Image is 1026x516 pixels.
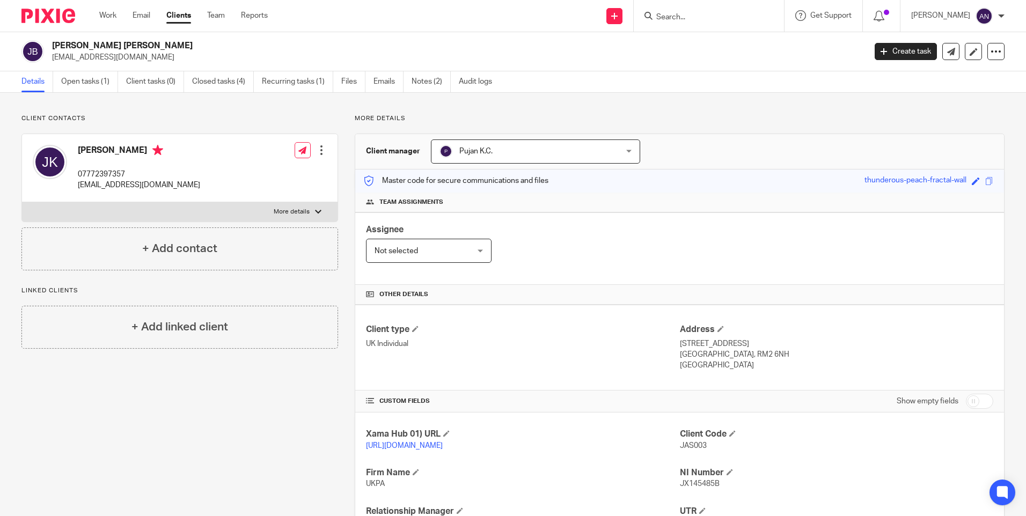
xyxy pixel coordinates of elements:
span: JX145485B [680,480,720,488]
img: svg%3E [439,145,452,158]
a: Open tasks (1) [61,71,118,92]
span: JAS003 [680,442,707,449]
p: [GEOGRAPHIC_DATA], RM2 6NH [680,349,993,360]
h4: NI Number [680,467,993,478]
i: Primary [152,145,163,156]
h4: + Add contact [142,240,217,257]
span: Get Support [810,12,852,19]
a: Closed tasks (4) [192,71,254,92]
a: Emails [373,71,404,92]
h4: CUSTOM FIELDS [366,397,679,406]
h4: Xama Hub 01) URL [366,429,679,440]
h4: + Add linked client [131,319,228,335]
p: Linked clients [21,286,338,295]
a: Files [341,71,365,92]
a: Work [99,10,116,21]
h3: Client manager [366,146,420,157]
p: More details [274,208,310,216]
p: Client contacts [21,114,338,123]
p: [EMAIL_ADDRESS][DOMAIN_NAME] [78,180,200,190]
p: [PERSON_NAME] [911,10,970,21]
h4: [PERSON_NAME] [78,145,200,158]
a: [URL][DOMAIN_NAME] [366,442,443,449]
p: UK Individual [366,338,679,349]
p: [GEOGRAPHIC_DATA] [680,360,993,371]
span: Not selected [375,247,418,255]
a: Email [133,10,150,21]
a: Details [21,71,53,92]
h4: Firm Name [366,467,679,478]
a: Recurring tasks (1) [262,71,333,92]
h4: Client Code [680,429,993,440]
p: [STREET_ADDRESS] [680,338,993,349]
a: Notes (2) [412,71,451,92]
a: Clients [166,10,191,21]
img: Pixie [21,9,75,23]
a: Create task [875,43,937,60]
a: Reports [241,10,268,21]
h4: Client type [366,324,679,335]
p: 07772397357 [78,169,200,180]
span: Pujan K.C. [459,148,493,155]
a: Audit logs [459,71,500,92]
h4: Address [680,324,993,335]
a: Client tasks (0) [126,71,184,92]
span: Team assignments [379,198,443,207]
input: Search [655,13,752,23]
h2: [PERSON_NAME] [PERSON_NAME] [52,40,697,51]
div: thunderous-peach-fractal-wall [864,175,966,187]
label: Show empty fields [897,396,958,407]
span: Assignee [366,225,404,234]
p: More details [355,114,1005,123]
p: Master code for secure communications and files [363,175,548,186]
img: svg%3E [21,40,44,63]
img: svg%3E [33,145,67,179]
img: svg%3E [976,8,993,25]
a: Team [207,10,225,21]
span: Other details [379,290,428,299]
p: [EMAIL_ADDRESS][DOMAIN_NAME] [52,52,859,63]
span: UKPA [366,480,385,488]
